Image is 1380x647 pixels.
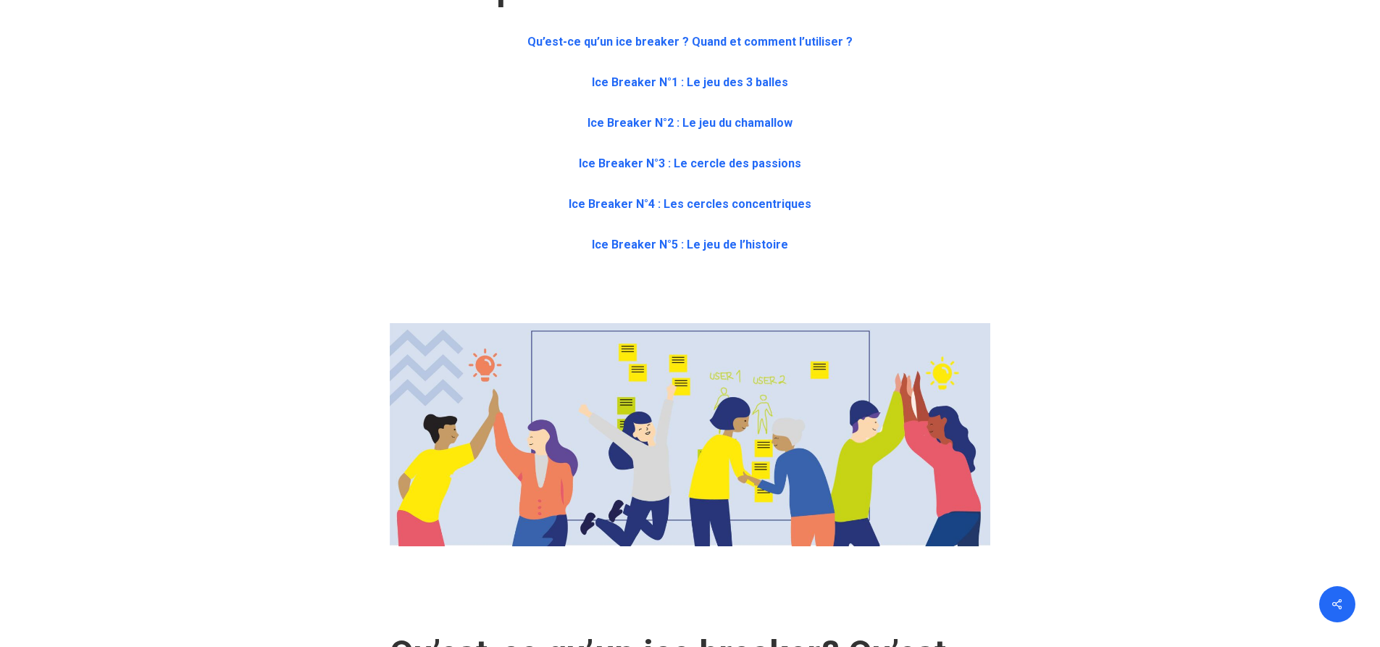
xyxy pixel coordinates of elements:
a: Ice Breaker N°2 : Le jeu du chamallow [587,116,793,130]
a: Qu’est-ce qu’un ice breaker ? Quand et comment l’utiliser ? [527,35,853,49]
a: Ice Breaker N°4 : Les cercles concentriques [569,197,811,211]
a: Ice Breaker N°5 : Le jeu de l’histoire [592,238,788,251]
a: Ice Breaker N°1 : Le jeu des 3 balles [592,75,788,89]
a: Ice Breaker N°3 : Le cercle des passions [579,156,801,170]
img: 5 icebreakers à connaitre illustration [390,323,991,546]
